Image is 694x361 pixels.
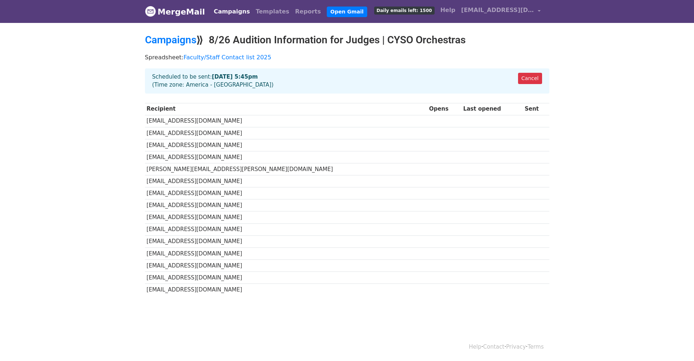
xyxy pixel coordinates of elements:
th: Last opened [462,103,523,115]
a: Open Gmail [327,7,367,17]
th: Opens [427,103,462,115]
div: Scheduled to be sent: (Time zone: America - [GEOGRAPHIC_DATA]) [145,68,549,94]
a: Campaigns [211,4,253,19]
a: Privacy [506,344,526,350]
td: [EMAIL_ADDRESS][DOMAIN_NAME] [145,115,428,127]
a: Daily emails left: 1500 [371,3,438,17]
td: [EMAIL_ADDRESS][DOMAIN_NAME] [145,247,428,259]
strong: [DATE] 5:45pm [212,74,258,80]
td: [EMAIL_ADDRESS][DOMAIN_NAME] [145,259,428,271]
a: Reports [292,4,324,19]
img: MergeMail logo [145,6,156,17]
a: MergeMail [145,4,205,19]
a: Terms [528,344,544,350]
td: [EMAIL_ADDRESS][DOMAIN_NAME] [145,271,428,283]
td: [EMAIL_ADDRESS][DOMAIN_NAME] [145,127,428,139]
a: Contact [483,344,504,350]
td: [EMAIL_ADDRESS][DOMAIN_NAME] [145,284,428,296]
td: [EMAIL_ADDRESS][DOMAIN_NAME] [145,235,428,247]
th: Recipient [145,103,428,115]
a: Campaigns [145,34,196,46]
th: Sent [523,103,549,115]
td: [EMAIL_ADDRESS][DOMAIN_NAME] [145,151,428,163]
td: [EMAIL_ADDRESS][DOMAIN_NAME] [145,223,428,235]
td: [EMAIL_ADDRESS][DOMAIN_NAME] [145,139,428,151]
span: Daily emails left: 1500 [374,7,435,15]
td: [EMAIL_ADDRESS][DOMAIN_NAME] [145,211,428,223]
td: [PERSON_NAME][EMAIL_ADDRESS][PERSON_NAME][DOMAIN_NAME] [145,163,428,175]
a: Help [469,344,481,350]
td: [EMAIL_ADDRESS][DOMAIN_NAME] [145,199,428,211]
td: [EMAIL_ADDRESS][DOMAIN_NAME] [145,175,428,187]
a: Help [438,3,458,17]
a: Faculty/Staff Contact list 2025 [184,54,271,61]
span: [EMAIL_ADDRESS][DOMAIN_NAME] [461,6,534,15]
h2: ⟫ 8/26 Audition Information for Judges | CYSO Orchestras [145,34,549,46]
a: Cancel [518,73,542,84]
a: Templates [253,4,292,19]
a: [EMAIL_ADDRESS][DOMAIN_NAME] [458,3,544,20]
td: [EMAIL_ADDRESS][DOMAIN_NAME] [145,187,428,199]
p: Spreadsheet: [145,53,549,61]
